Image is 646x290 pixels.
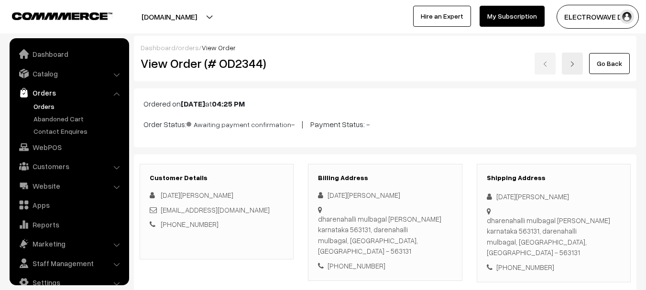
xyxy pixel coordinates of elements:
[480,6,545,27] a: My Subscription
[413,6,471,27] a: Hire an Expert
[318,190,452,201] div: [DATE][PERSON_NAME]
[202,43,236,52] span: View Order
[141,43,630,53] div: / /
[12,84,126,101] a: Orders
[150,174,284,182] h3: Customer Details
[12,12,112,20] img: COMMMERCE
[318,174,452,182] h3: Billing Address
[487,191,621,202] div: [DATE][PERSON_NAME]
[31,126,126,136] a: Contact Enquires
[186,117,291,129] span: Awaiting payment confirmation
[161,205,270,214] a: [EMAIL_ADDRESS][DOMAIN_NAME]
[318,214,452,257] div: dharenahalli mulbagal [PERSON_NAME] karnataka 563131, darenahalli mulbagal, [GEOGRAPHIC_DATA], [G...
[161,220,219,228] a: [PHONE_NUMBER]
[12,65,126,82] a: Catalog
[178,43,199,52] a: orders
[12,139,126,156] a: WebPOS
[12,196,126,214] a: Apps
[318,260,452,271] div: [PHONE_NUMBER]
[143,117,627,130] p: Order Status: - | Payment Status: -
[569,61,575,67] img: right-arrow.png
[487,174,621,182] h3: Shipping Address
[12,216,126,233] a: Reports
[12,45,126,63] a: Dashboard
[487,262,621,273] div: [PHONE_NUMBER]
[557,5,639,29] button: ELECTROWAVE DE…
[161,191,233,199] span: [DATE][PERSON_NAME]
[12,255,126,272] a: Staff Management
[212,99,245,108] b: 04:25 PM
[181,99,205,108] b: [DATE]
[31,101,126,111] a: Orders
[12,177,126,194] a: Website
[143,98,627,109] p: Ordered on at
[141,43,175,52] a: Dashboard
[31,114,126,124] a: Abandoned Cart
[108,5,230,29] button: [DOMAIN_NAME]
[589,53,630,74] a: Go Back
[12,235,126,252] a: Marketing
[620,10,634,24] img: user
[12,10,96,21] a: COMMMERCE
[12,158,126,175] a: Customers
[487,215,621,258] div: dharenahalli mulbagal [PERSON_NAME] karnataka 563131, darenahalli mulbagal, [GEOGRAPHIC_DATA], [G...
[141,56,294,71] h2: View Order (# OD2344)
